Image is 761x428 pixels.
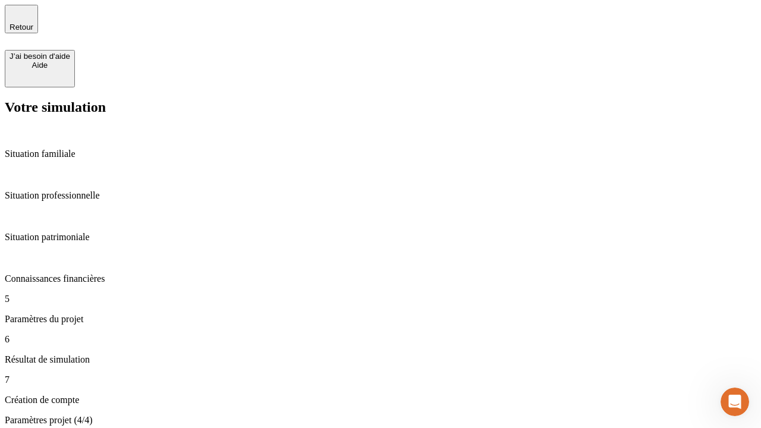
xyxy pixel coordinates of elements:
p: 5 [5,294,756,304]
p: 6 [5,334,756,345]
p: Situation patrimoniale [5,232,756,243]
p: Situation professionnelle [5,190,756,201]
div: Aide [10,61,70,70]
p: Paramètres projet (4/4) [5,415,756,426]
h2: Votre simulation [5,99,756,115]
p: Résultat de simulation [5,354,756,365]
p: Création de compte [5,395,756,405]
button: Retour [5,5,38,33]
p: Paramètres du projet [5,314,756,325]
button: J’ai besoin d'aideAide [5,50,75,87]
p: Situation familiale [5,149,756,159]
p: 7 [5,374,756,385]
span: Retour [10,23,33,32]
iframe: Intercom live chat [721,388,749,416]
p: Connaissances financières [5,273,756,284]
div: J’ai besoin d'aide [10,52,70,61]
